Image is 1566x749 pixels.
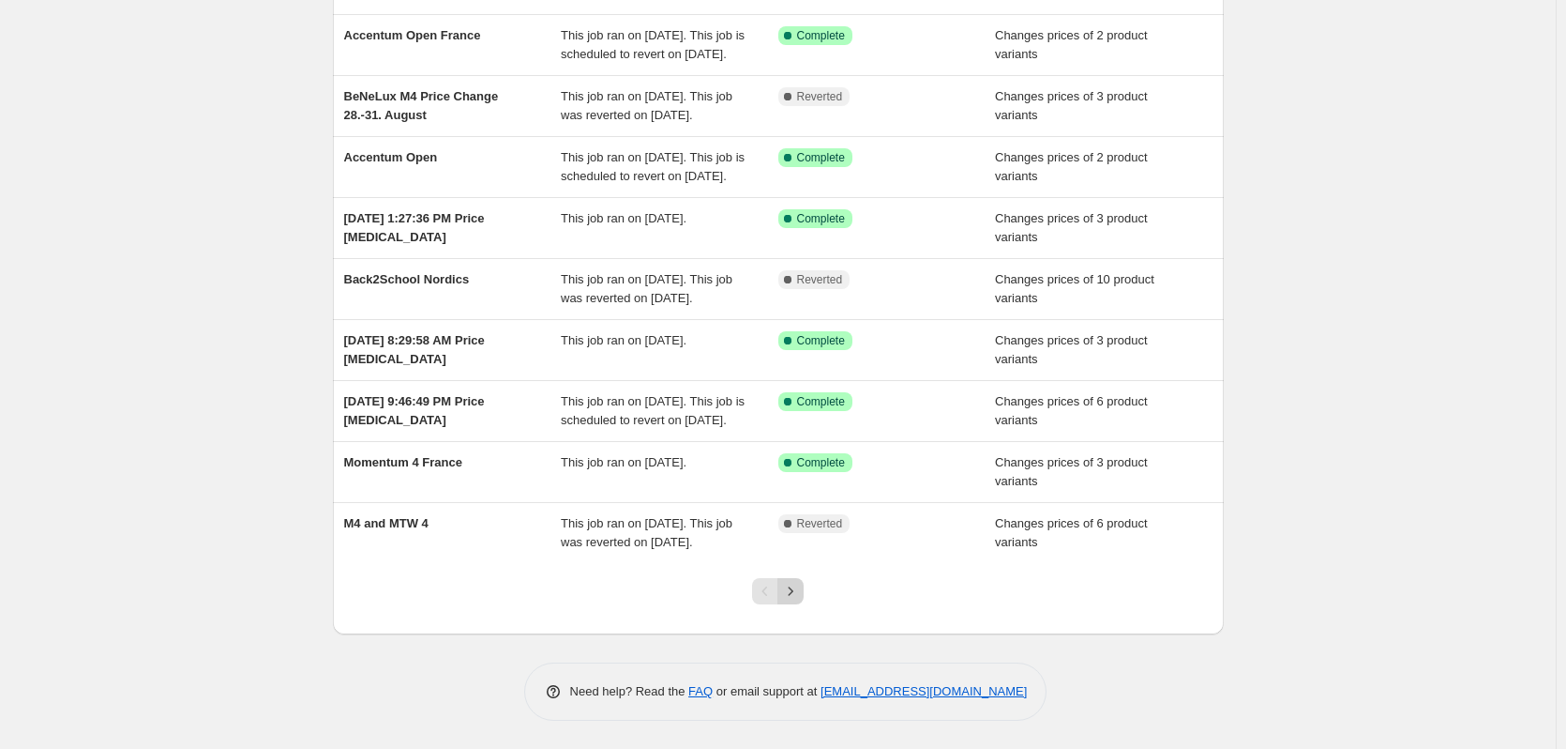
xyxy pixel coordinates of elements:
span: Complete [797,150,845,165]
span: Reverted [797,516,843,531]
span: Accentum Open [344,150,438,164]
span: This job ran on [DATE]. This job is scheduled to revert on [DATE]. [561,150,745,183]
span: Changes prices of 2 product variants [995,150,1148,183]
span: Need help? Read the [570,684,689,698]
span: Changes prices of 6 product variants [995,516,1148,549]
span: Reverted [797,272,843,287]
span: Changes prices of 10 product variants [995,272,1154,305]
span: Changes prices of 3 product variants [995,455,1148,488]
span: M4 and MTW 4 [344,516,429,530]
span: This job ran on [DATE]. This job is scheduled to revert on [DATE]. [561,28,745,61]
nav: Pagination [752,578,804,604]
span: Changes prices of 6 product variants [995,394,1148,427]
span: Complete [797,333,845,348]
span: Reverted [797,89,843,104]
button: Next [777,578,804,604]
span: This job ran on [DATE]. This job was reverted on [DATE]. [561,89,732,122]
span: This job ran on [DATE]. This job was reverted on [DATE]. [561,516,732,549]
span: Complete [797,211,845,226]
span: This job ran on [DATE]. [561,211,686,225]
span: [DATE] 8:29:58 AM Price [MEDICAL_DATA] [344,333,485,366]
span: This job ran on [DATE]. This job is scheduled to revert on [DATE]. [561,394,745,427]
span: Complete [797,28,845,43]
span: Changes prices of 3 product variants [995,89,1148,122]
span: This job ran on [DATE]. This job was reverted on [DATE]. [561,272,732,305]
span: This job ran on [DATE]. [561,333,686,347]
span: Changes prices of 2 product variants [995,28,1148,61]
span: BeNeLux M4 Price Change 28.-31. August [344,89,499,122]
span: Complete [797,455,845,470]
span: Complete [797,394,845,409]
span: Back2School Nordics [344,272,470,286]
span: This job ran on [DATE]. [561,455,686,469]
span: Momentum 4 France [344,455,462,469]
span: [DATE] 1:27:36 PM Price [MEDICAL_DATA] [344,211,485,244]
span: [DATE] 9:46:49 PM Price [MEDICAL_DATA] [344,394,485,427]
a: FAQ [688,684,713,698]
a: [EMAIL_ADDRESS][DOMAIN_NAME] [821,684,1027,698]
span: Changes prices of 3 product variants [995,211,1148,244]
span: Changes prices of 3 product variants [995,333,1148,366]
span: Accentum Open France [344,28,481,42]
span: or email support at [713,684,821,698]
